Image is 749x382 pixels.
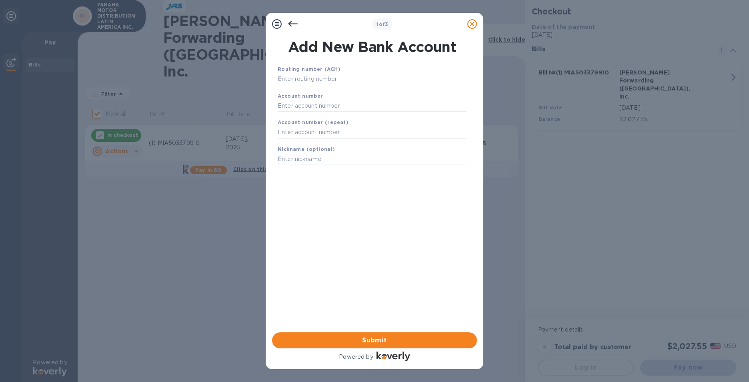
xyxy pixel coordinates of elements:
b: Account number (repeat) [278,119,348,125]
p: Powered by [339,353,373,361]
b: Routing number (ACH) [278,66,340,72]
b: Account number [278,93,323,99]
img: Logo [377,352,410,361]
span: Submit [278,336,471,345]
input: Enter account number [278,127,467,139]
input: Enter nickname [278,153,467,165]
input: Enter routing number [278,73,467,85]
h1: Add New Bank Account [273,38,471,55]
span: 1 [377,21,379,27]
b: of 3 [377,21,389,27]
input: Enter account number [278,100,467,112]
button: Submit [272,332,477,348]
b: Nickname (optional) [278,146,335,152]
